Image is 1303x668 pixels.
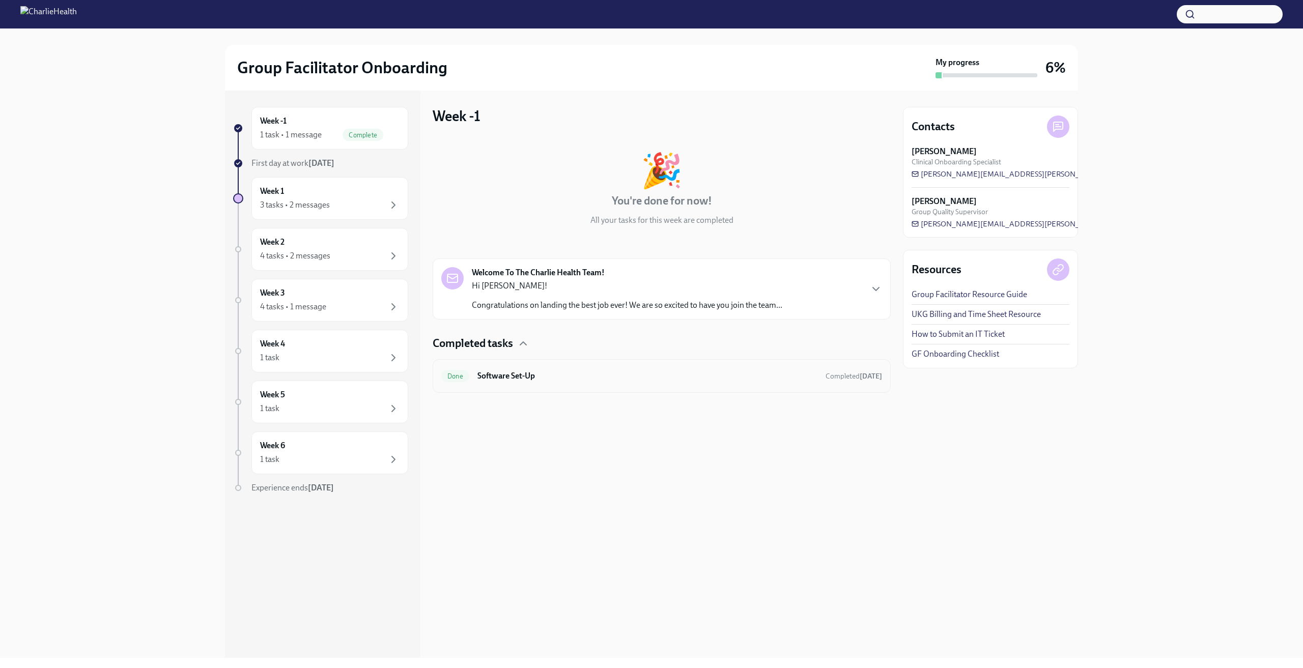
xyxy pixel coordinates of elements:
div: 1 task [260,403,279,414]
div: 4 tasks • 2 messages [260,250,330,262]
h6: Week 6 [260,440,285,451]
h4: Contacts [912,119,955,134]
span: Done [441,372,469,380]
span: Experience ends [251,483,334,492]
span: Completed [826,372,882,381]
h6: Week 3 [260,287,285,299]
span: Complete [343,131,383,139]
a: First day at work[DATE] [233,158,408,169]
a: How to Submit an IT Ticket [912,329,1005,340]
a: [PERSON_NAME][EMAIL_ADDRESS][PERSON_NAME][DOMAIN_NAME] [912,219,1166,229]
span: Clinical Onboarding Specialist [912,157,1001,167]
h4: You're done for now! [612,193,712,209]
a: Group Facilitator Resource Guide [912,289,1027,300]
span: September 28th, 2025 22:58 [826,371,882,381]
h4: Completed tasks [433,336,513,351]
strong: [PERSON_NAME] [912,196,977,207]
h2: Group Facilitator Onboarding [237,57,447,78]
a: Week 41 task [233,330,408,372]
a: Week 34 tasks • 1 message [233,279,408,322]
h6: Week -1 [260,115,287,127]
h6: Software Set-Up [477,370,817,382]
h6: Week 4 [260,338,285,350]
a: Week 61 task [233,431,408,474]
p: All your tasks for this week are completed [590,215,733,226]
h6: Week 5 [260,389,285,400]
a: Week 13 tasks • 2 messages [233,177,408,220]
div: 3 tasks • 2 messages [260,199,330,211]
div: Completed tasks [433,336,891,351]
h4: Resources [912,262,961,277]
img: CharlieHealth [20,6,77,22]
div: 1 task [260,454,279,465]
a: DoneSoftware Set-UpCompleted[DATE] [441,368,882,384]
h3: 6% [1045,59,1066,77]
h6: Week 2 [260,237,285,248]
a: [PERSON_NAME][EMAIL_ADDRESS][PERSON_NAME][DOMAIN_NAME] [912,169,1166,179]
a: Week 24 tasks • 2 messages [233,228,408,271]
div: 4 tasks • 1 message [260,301,326,312]
a: Week -11 task • 1 messageComplete [233,107,408,150]
strong: [PERSON_NAME] [912,146,977,157]
a: GF Onboarding Checklist [912,348,999,360]
div: 🎉 [641,154,683,187]
div: 1 task [260,352,279,363]
a: UKG Billing and Time Sheet Resource [912,309,1041,320]
div: 1 task • 1 message [260,129,322,140]
strong: My progress [936,57,979,68]
span: Group Quality Supervisor [912,207,988,217]
strong: Welcome To The Charlie Health Team! [472,267,605,278]
strong: [DATE] [308,483,334,492]
a: Week 51 task [233,381,408,423]
span: First day at work [251,158,334,168]
h3: Week -1 [433,107,480,125]
strong: [DATE] [308,158,334,168]
p: Congratulations on landing the best job ever! We are so excited to have you join the team... [472,300,782,311]
p: Hi [PERSON_NAME]! [472,280,782,292]
h6: Week 1 [260,186,284,197]
strong: [DATE] [860,372,882,381]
